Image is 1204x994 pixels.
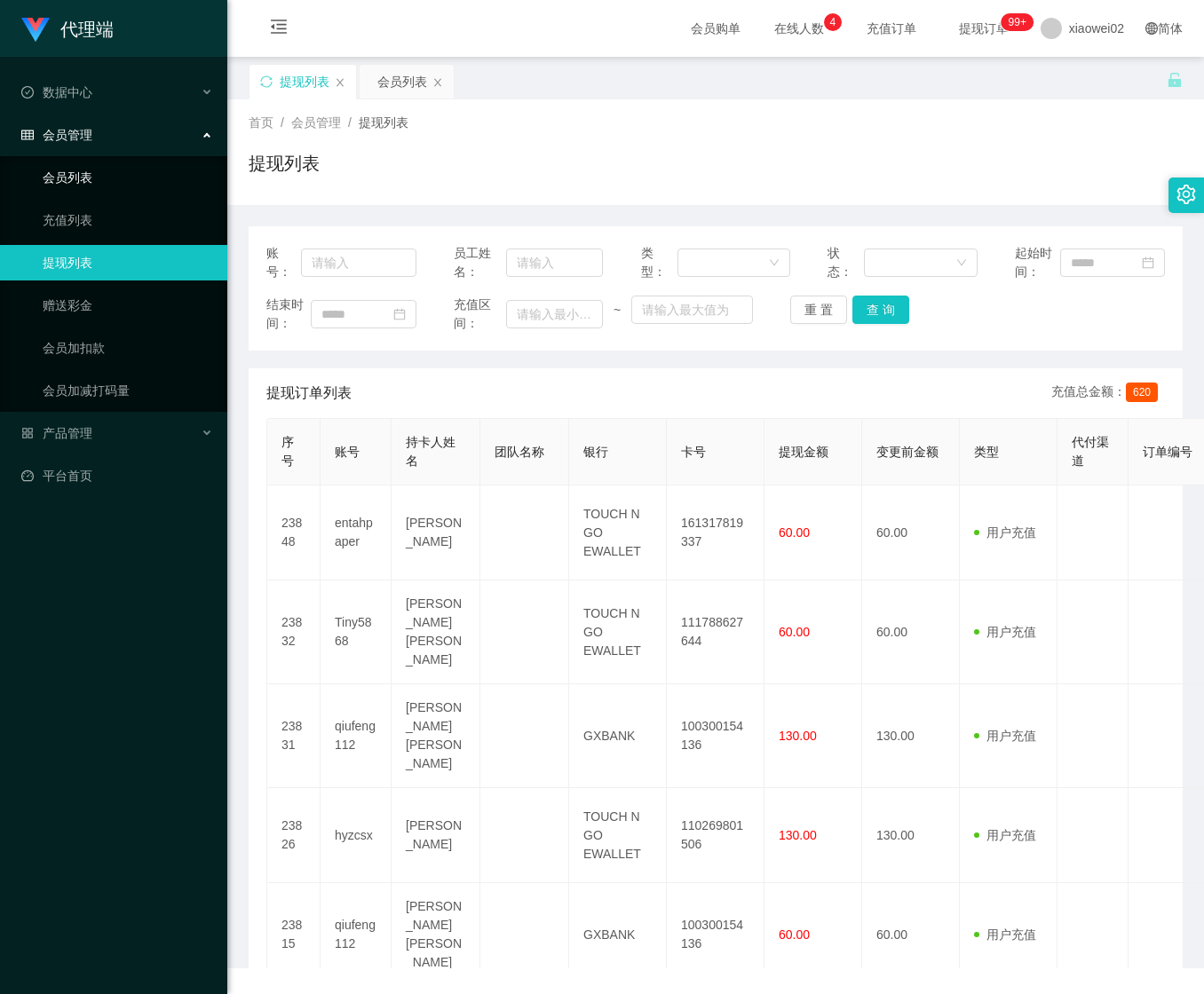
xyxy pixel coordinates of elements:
[779,828,817,842] span: 130.00
[862,485,960,580] td: 60.00
[249,150,320,177] h1: 提现列表
[267,485,321,580] td: 23848
[392,684,480,788] td: [PERSON_NAME] [PERSON_NAME]
[406,435,455,468] span: 持卡人姓名
[603,301,630,319] span: ~
[631,296,753,324] input: 请输入最大值为
[267,684,321,788] td: 23831
[260,75,273,88] i: 图标: sync
[569,883,667,987] td: GXBANK
[392,485,480,580] td: [PERSON_NAME]
[1176,185,1196,204] i: 图标: setting
[321,788,392,883] td: hyzcsx
[266,244,301,281] span: 账号：
[667,684,764,788] td: 100300154136
[1142,256,1154,269] i: 图标: calendar
[506,248,604,277] input: 请输入
[21,426,92,440] span: 产品管理
[321,485,392,580] td: entahpaper
[43,288,213,323] a: 赠送彩金
[1015,244,1059,281] span: 起始时间：
[974,525,1036,540] span: 用户充值
[267,883,321,987] td: 23815
[281,115,284,130] span: /
[506,300,604,328] input: 请输入最小值为
[824,13,842,31] sup: 4
[242,928,1190,947] div: 2021
[280,65,329,99] div: 提现列表
[392,580,480,684] td: [PERSON_NAME] [PERSON_NAME]
[267,580,321,684] td: 23832
[454,244,506,281] span: 员工姓名：
[43,373,213,408] a: 会员加减打码量
[1126,383,1158,402] span: 620
[21,129,34,141] i: 图标: table
[569,485,667,580] td: TOUCH N GO EWALLET
[21,18,50,43] img: logo.9652507e.png
[876,445,939,459] span: 变更前金额
[43,245,213,280] a: 提现列表
[377,65,427,99] div: 会员列表
[393,308,406,320] i: 图标: calendar
[828,244,864,281] span: 状态：
[974,828,1036,842] span: 用户充值
[1051,383,1165,404] div: 充值总金额：
[21,128,92,142] span: 会员管理
[1002,13,1034,31] sup: 1210
[852,296,909,324] button: 查 询
[21,86,34,99] i: 图标: check-circle-o
[21,85,92,99] span: 数据中心
[335,445,360,459] span: 账号
[862,580,960,684] td: 60.00
[301,248,416,277] input: 请输入
[641,244,677,281] span: 类型：
[359,115,408,130] span: 提现列表
[60,1,114,58] h1: 代理端
[829,13,836,31] p: 4
[974,729,1036,743] span: 用户充值
[779,729,817,743] span: 130.00
[281,435,294,468] span: 序号
[765,22,833,35] span: 在线人数
[21,458,213,493] a: 图标: dashboard平台首页
[335,77,345,88] i: 图标: close
[779,445,828,459] span: 提现金额
[348,115,352,130] span: /
[321,684,392,788] td: qiufeng112
[291,115,341,130] span: 会员管理
[862,684,960,788] td: 130.00
[769,257,780,270] i: 图标: down
[321,580,392,684] td: Tiny5868
[454,296,506,333] span: 充值区间：
[495,445,544,459] span: 团队名称
[43,160,213,195] a: 会员列表
[667,883,764,987] td: 100300154136
[249,1,309,58] i: 图标: menu-fold
[779,927,810,942] span: 60.00
[266,296,311,333] span: 结束时间：
[790,296,847,324] button: 重 置
[956,257,967,270] i: 图标: down
[392,788,480,883] td: [PERSON_NAME]
[321,883,392,987] td: qiufeng112
[249,115,273,130] span: 首页
[974,445,999,459] span: 类型
[432,77,443,88] i: 图标: close
[858,22,925,35] span: 充值订单
[779,625,810,639] span: 60.00
[1072,435,1109,468] span: 代付渠道
[1145,22,1158,35] i: 图标: global
[569,684,667,788] td: GXBANK
[862,883,960,987] td: 60.00
[667,485,764,580] td: 161317819337
[974,927,1036,942] span: 用户充值
[1143,445,1192,459] span: 订单编号
[950,22,1018,35] span: 提现订单
[569,788,667,883] td: TOUCH N GO EWALLET
[583,445,608,459] span: 银行
[862,788,960,883] td: 130.00
[392,883,480,987] td: [PERSON_NAME] [PERSON_NAME]
[43,330,213,366] a: 会员加扣款
[21,427,34,439] i: 图标: appstore-o
[43,202,213,238] a: 充值列表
